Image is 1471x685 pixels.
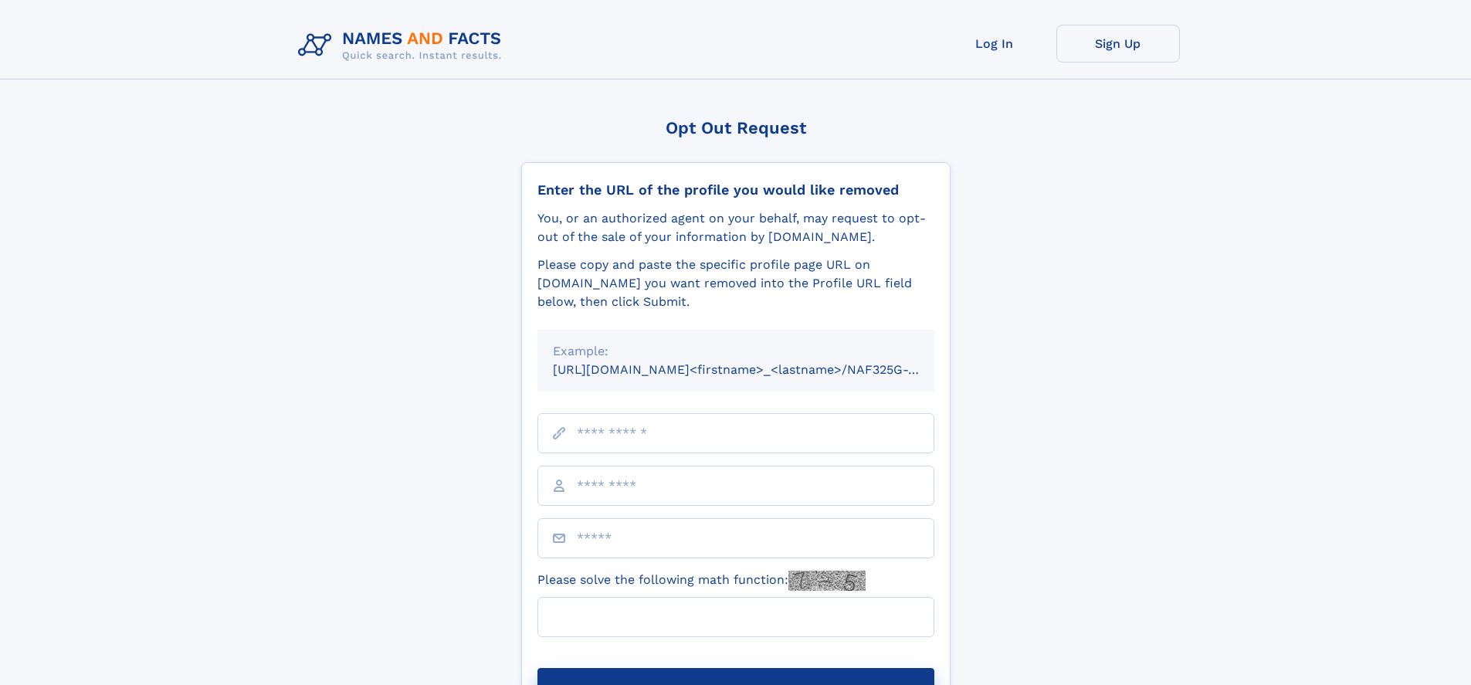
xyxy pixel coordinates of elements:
[521,118,951,137] div: Opt Out Request
[537,181,934,198] div: Enter the URL of the profile you would like removed
[933,25,1056,63] a: Log In
[553,342,919,361] div: Example:
[292,25,514,66] img: Logo Names and Facts
[537,571,866,591] label: Please solve the following math function:
[1056,25,1180,63] a: Sign Up
[553,362,964,377] small: [URL][DOMAIN_NAME]<firstname>_<lastname>/NAF325G-xxxxxxxx
[537,209,934,246] div: You, or an authorized agent on your behalf, may request to opt-out of the sale of your informatio...
[537,256,934,311] div: Please copy and paste the specific profile page URL on [DOMAIN_NAME] you want removed into the Pr...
